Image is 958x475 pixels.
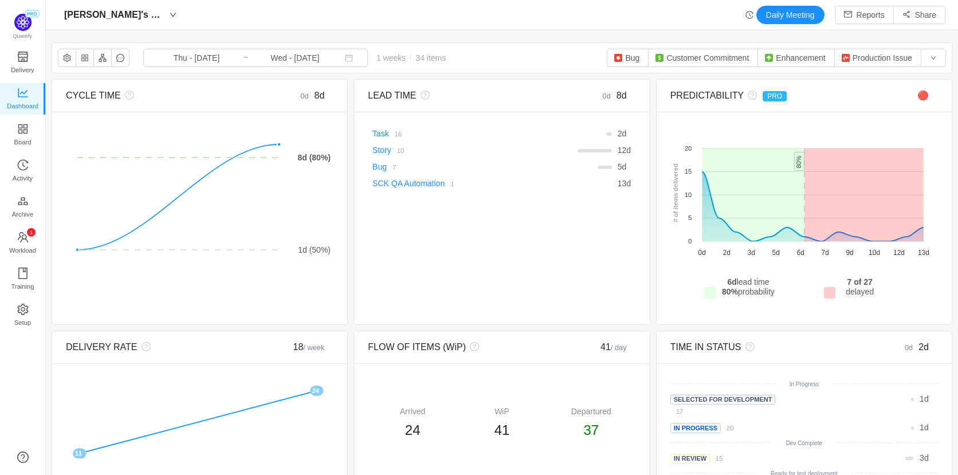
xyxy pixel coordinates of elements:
span: 18 [293,342,325,352]
small: 0d [603,92,617,100]
tspan: 0d [698,249,705,257]
i: icon: book [17,268,29,279]
img: 10303 [614,53,623,62]
small: 17 [676,408,683,415]
span: PRO [763,91,787,101]
a: icon: teamWorkload [17,232,29,255]
span: d [618,162,627,171]
input: End date [249,52,341,64]
span: [PERSON_NAME]'s Board [64,6,166,24]
div: WiP [457,406,547,418]
span: 8d [315,91,325,100]
span: LEAD TIME [368,91,416,100]
button: icon: appstore [76,49,94,67]
tspan: 9d [846,249,853,257]
div: DELIVERY RATE [66,340,266,354]
small: Dev Complete [786,440,822,446]
tspan: 12d [893,249,905,257]
tspan: 2d [723,249,730,257]
a: Archive [17,196,29,219]
button: icon: apartment [93,49,112,67]
button: icon: share-altShare [893,6,945,24]
span: 41 [494,422,510,438]
i: icon: history [745,11,753,19]
a: 17 [670,406,683,415]
tspan: 5d [772,249,779,257]
div: TIME IN STATUS [670,340,871,354]
span: d [618,179,631,188]
i: icon: question-circle [741,342,755,351]
a: Bug [372,162,387,171]
tspan: 5 [688,215,692,222]
a: 10 [391,146,404,155]
text: # of items delivered [672,164,679,223]
i: icon: appstore [17,123,29,135]
i: icon: setting [17,304,29,315]
i: icon: gold [17,195,29,207]
span: probability [722,287,775,296]
a: Board [17,124,29,147]
span: Board [14,131,32,154]
button: icon: message [111,49,129,67]
span: 34 items [415,53,446,62]
div: FLOW OF ITEMS (WiP) [368,340,568,354]
span: Workload [9,239,36,262]
tspan: 6d [796,249,804,257]
span: d [920,394,929,403]
a: icon: question-circle [17,452,29,463]
strong: 80% [722,287,738,296]
tspan: 10d [869,249,880,257]
a: 16 [389,129,402,138]
div: PREDICTABILITY [670,89,871,103]
a: 1 [445,179,454,188]
i: icon: question-circle [417,91,430,100]
button: Daily Meeting [756,6,824,24]
i: icon: question-circle [466,342,479,351]
span: 3 [920,453,924,462]
button: Customer Commitment [648,49,758,67]
i: icon: team [17,231,29,243]
a: Training [17,268,29,291]
i: icon: question-circle [121,91,134,100]
img: 10304 [841,53,850,62]
span: Activity [13,167,33,190]
i: icon: calendar [345,54,353,62]
span: 2 [618,129,622,138]
a: Activity [17,160,29,183]
img: 10314 [655,53,664,62]
span: d [618,146,631,155]
a: 7 [387,162,396,171]
img: Quantify [14,14,32,31]
tspan: 3d [747,249,755,257]
div: 41 [569,340,636,354]
tspan: 7d [821,249,829,257]
span: In Progress [670,423,721,433]
small: 16 [395,131,402,138]
p: 1 [29,228,32,237]
i: icon: question-circle [138,342,151,351]
span: 1 weeks [368,53,454,62]
strong: 6d [727,277,736,286]
button: icon: down [921,49,946,67]
button: Bug [607,49,649,67]
span: Quantify [13,33,33,39]
a: SCK QA Automation [372,179,445,188]
small: 1 [450,180,454,187]
small: In Progress [790,381,819,387]
a: Setup [17,304,29,327]
span: 12 [618,146,627,155]
tspan: 0 [688,238,692,245]
span: 🔴 [917,91,929,100]
a: Task [372,129,389,138]
small: 20 [727,425,733,431]
sup: 1 [27,228,36,237]
input: Start date [150,52,243,64]
a: Story [372,146,391,155]
tspan: 15 [685,168,692,175]
small: 7 [392,164,396,171]
button: icon: mailReports [835,6,894,24]
strong: 7 of 27 [847,277,872,286]
span: 8d [617,91,627,100]
a: 15 [710,453,723,462]
small: 0d [905,343,918,352]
